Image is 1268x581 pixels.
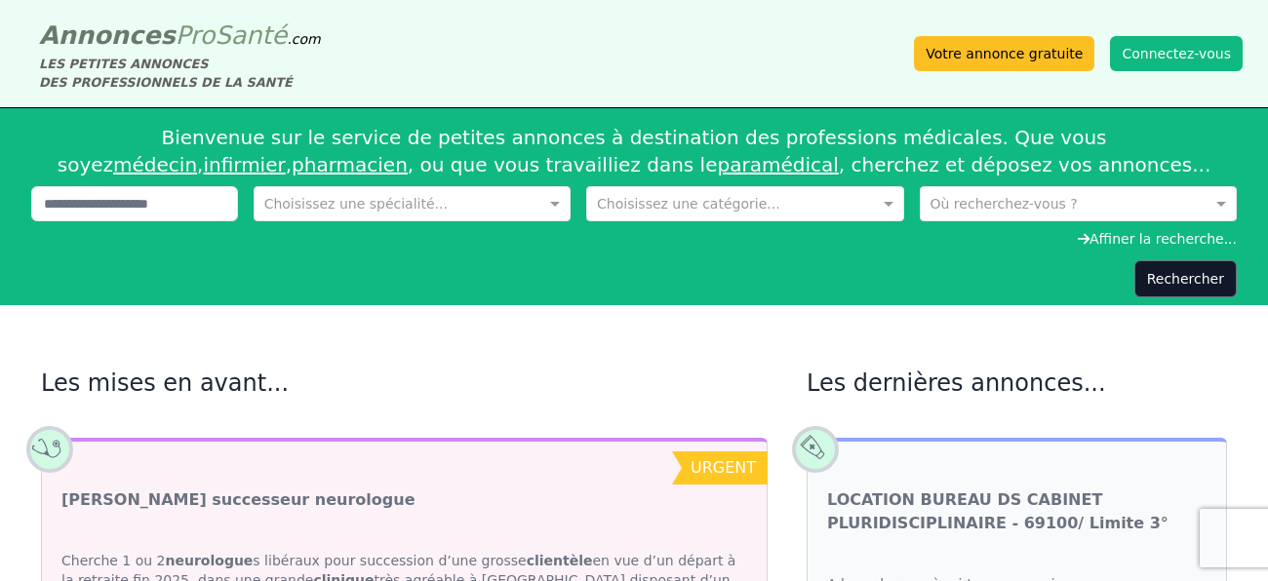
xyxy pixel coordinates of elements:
strong: clientèle [527,553,593,568]
button: Connectez-vous [1110,36,1243,71]
div: LES PETITES ANNONCES DES PROFESSIONNELS DE LA SANTÉ [39,55,321,92]
a: LOCATION BUREAU DS CABINET PLURIDISCIPLINAIRE - 69100/ Limite 3° [827,488,1207,535]
button: Rechercher [1134,260,1237,297]
a: pharmacien [292,153,408,176]
span: Annonces [39,20,176,50]
a: paramédical [717,153,838,176]
span: Santé [215,20,287,50]
span: .com [287,31,320,47]
div: Affiner la recherche... [31,229,1237,249]
a: infirmier [203,153,285,176]
strong: urologue [184,553,253,568]
div: Bienvenue sur le service de petites annonces à destination des professions médicales. Que vous so... [31,116,1237,186]
a: [PERSON_NAME] successeur neurologue [61,488,415,512]
h2: Les dernières annonces... [807,368,1227,399]
span: Pro [176,20,216,50]
strong: ne [166,553,254,568]
a: AnnoncesProSanté.com [39,20,321,50]
a: Votre annonce gratuite [914,36,1094,71]
h2: Les mises en avant... [41,368,768,399]
span: urgent [691,458,756,477]
a: médecin [113,153,197,176]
